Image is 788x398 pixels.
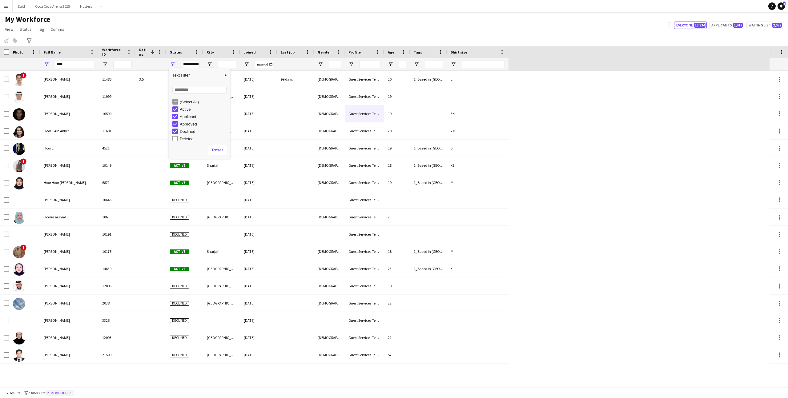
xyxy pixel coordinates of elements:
a: 1 [778,2,785,10]
div: Guest Services Team [345,71,384,88]
div: 19149 [98,157,135,174]
input: Age Filter Input [399,61,406,68]
div: 20 [384,71,410,88]
div: 10645 [98,191,135,208]
div: 11999 [98,88,135,105]
div: [DEMOGRAPHIC_DATA] [314,174,345,191]
div: 1_Based in [GEOGRAPHIC_DATA], 1_Based in [GEOGRAPHIC_DATA], 2_English Level = 2/3 Good [410,71,447,88]
div: 1_Based in [GEOGRAPHIC_DATA]/[GEOGRAPHIC_DATA]/Ajman, 2_English Level = 3/3 Excellent [410,157,447,174]
div: Guest Services Team [345,346,384,363]
div: Guest Services Team [345,174,384,191]
div: [DATE] [240,122,277,139]
span: Declined [170,284,189,289]
span: [PERSON_NAME] [44,335,70,340]
button: Open Filter Menu [318,62,323,67]
div: Approved [180,122,228,126]
div: 11485 [98,71,135,88]
button: Open Filter Menu [170,62,175,67]
div: 3.5 [135,71,166,88]
div: 19 [384,105,410,122]
span: [PERSON_NAME] [44,163,70,168]
span: [PERSON_NAME] [44,94,70,99]
div: Sharjah [203,243,240,260]
div: [GEOGRAPHIC_DATA] [203,329,240,346]
div: Guest Services Team [345,122,384,139]
input: Tags Filter Input [425,61,443,68]
div: [DATE] [240,140,277,157]
input: City Filter Input [218,61,236,68]
span: ! [20,72,26,78]
div: Guest Services Team [345,312,384,329]
img: Zahoor Rehman [13,74,25,86]
div: [DEMOGRAPHIC_DATA] [314,157,345,174]
input: Profile Filter Input [360,61,380,68]
div: S [447,140,509,157]
span: Rating [139,47,148,57]
app-action-btn: Advanced filters [26,37,33,45]
button: Open Filter Menu [207,62,212,67]
div: [DEMOGRAPHIC_DATA] [314,122,345,139]
div: 2XL [447,122,509,139]
div: [DATE] [240,277,277,294]
span: View [5,26,14,32]
span: Workforce ID [102,47,124,57]
span: Declined [170,232,189,237]
div: [DEMOGRAPHIC_DATA] [314,329,345,346]
span: [PERSON_NAME] [44,111,70,116]
div: 21 [384,329,410,346]
button: Remove filters [46,390,74,396]
div: [DEMOGRAPHIC_DATA] [314,243,345,260]
div: [DEMOGRAPHIC_DATA] [314,71,345,88]
button: Hostess [75,0,97,12]
span: Profile [348,50,361,54]
img: Hoor Hoor fakhouri [13,177,25,189]
div: [DATE] [240,260,277,277]
div: [DATE] [240,88,277,105]
button: Open Filter Menu [102,62,108,67]
button: Coca Coca Arena 2025 [30,0,75,12]
div: [DATE] [240,312,277,329]
div: 1_Based in [GEOGRAPHIC_DATA]/[GEOGRAPHIC_DATA]/Ajman, 2_English Level = 2/3 Good , 4_CCA [410,140,447,157]
span: [PERSON_NAME] [44,266,70,271]
div: 21500 [98,346,135,363]
span: Photo [13,50,23,54]
input: Gender Filter Input [329,61,341,68]
div: 18 [384,157,410,174]
div: L [447,71,509,88]
div: [DEMOGRAPHIC_DATA] [314,295,345,312]
div: Guest Services Team [345,105,384,122]
input: Workforce ID Filter Input [113,61,132,68]
input: Full Name Filter Input [55,61,95,68]
img: Hoor E Ain Akber [13,125,25,138]
span: [PERSON_NAME] [44,232,70,237]
div: Guest Services Team [345,295,384,312]
img: Samia Zahoor [13,298,25,310]
div: 4521 [98,140,135,157]
span: Active [170,249,189,254]
div: 22 [384,295,410,312]
input: Shirt size Filter Input [462,61,505,68]
span: ! [20,158,26,165]
div: (Select All) [180,100,228,104]
img: Mahoor Ajaz [13,246,25,258]
span: Comms [50,26,64,32]
div: Sharjah [203,157,240,174]
div: [GEOGRAPHIC_DATA] [203,277,240,294]
div: [DATE] [240,105,277,122]
span: [PERSON_NAME] [44,77,70,82]
div: 16590 [98,105,135,122]
span: Age [388,50,394,54]
span: Joined [244,50,256,54]
span: Tag [38,26,44,32]
div: Guest Services Team [345,209,384,225]
div: [DATE] [240,346,277,363]
span: ! [20,245,26,251]
div: 57 [384,346,410,363]
div: [DATE] [240,174,277,191]
span: Declined [170,318,189,323]
div: Applicant [180,114,228,119]
span: [PERSON_NAME] [44,197,70,202]
div: L [447,277,509,294]
div: 1_Based in [GEOGRAPHIC_DATA], 2_English Level = 2/3 Good , [GEOGRAPHIC_DATA] [410,174,447,191]
button: Zaid [13,0,30,12]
